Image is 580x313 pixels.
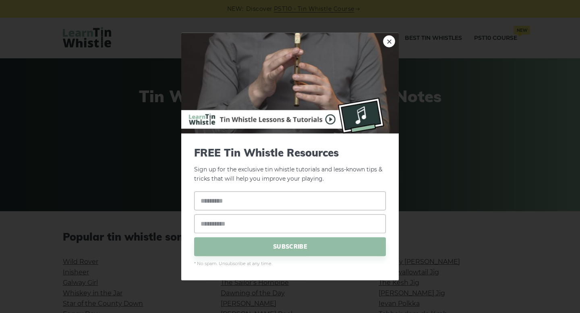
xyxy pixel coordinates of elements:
span: FREE Tin Whistle Resources [194,146,386,159]
img: Tin Whistle Buying Guide Preview [181,33,399,134]
a: × [383,35,395,47]
span: * No spam. Unsubscribe at any time. [194,260,386,267]
p: Sign up for the exclusive tin whistle tutorials and less-known tips & tricks that will help you i... [194,146,386,183]
span: SUBSCRIBE [194,237,386,256]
